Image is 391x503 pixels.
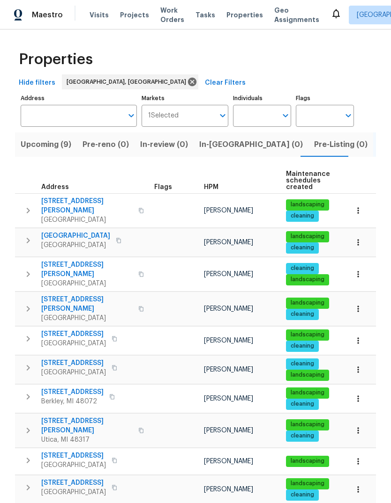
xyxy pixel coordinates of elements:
span: landscaping [287,371,328,379]
span: cleaning [287,212,318,220]
span: [STREET_ADDRESS] [41,478,106,488]
span: [GEOGRAPHIC_DATA], [GEOGRAPHIC_DATA] [67,77,190,87]
span: [GEOGRAPHIC_DATA] [41,313,133,323]
label: Address [21,95,137,101]
span: cleaning [287,264,318,272]
span: In-[GEOGRAPHIC_DATA] (0) [199,138,303,151]
span: Maintenance schedules created [286,171,330,190]
span: Projects [120,10,149,20]
span: [STREET_ADDRESS] [41,358,106,368]
span: landscaping [287,480,328,488]
span: [PERSON_NAME] [204,207,253,214]
span: [PERSON_NAME] [204,366,253,373]
span: Geo Assignments [274,6,319,24]
span: cleaning [287,432,318,440]
span: cleaning [287,491,318,499]
span: Berkley, MI 48072 [41,397,104,406]
span: cleaning [287,400,318,408]
span: [PERSON_NAME] [204,395,253,402]
span: landscaping [287,276,328,284]
span: Address [41,184,69,190]
span: 1 Selected [148,112,179,120]
span: [STREET_ADDRESS] [41,451,106,460]
span: In-review (0) [140,138,188,151]
span: landscaping [287,457,328,465]
span: landscaping [287,389,328,397]
button: Open [125,109,138,122]
span: Properties [226,10,263,20]
span: [STREET_ADDRESS][PERSON_NAME] [41,295,133,313]
span: Work Orders [160,6,184,24]
span: Upcoming (9) [21,138,71,151]
span: Tasks [195,12,215,18]
button: Open [279,109,292,122]
span: cleaning [287,310,318,318]
span: [GEOGRAPHIC_DATA] [41,231,110,241]
span: [STREET_ADDRESS][PERSON_NAME] [41,260,133,279]
span: [GEOGRAPHIC_DATA] [41,368,106,377]
span: Visits [90,10,109,20]
span: cleaning [287,244,318,252]
span: [STREET_ADDRESS] [41,387,104,397]
label: Individuals [233,95,291,101]
span: [PERSON_NAME] [204,337,253,344]
span: Pre-reno (0) [83,138,129,151]
button: Hide filters [15,74,59,92]
span: [GEOGRAPHIC_DATA] [41,241,110,250]
span: landscaping [287,421,328,429]
span: landscaping [287,331,328,339]
span: landscaping [287,299,328,307]
div: [GEOGRAPHIC_DATA], [GEOGRAPHIC_DATA] [62,74,198,89]
label: Markets [142,95,229,101]
span: [STREET_ADDRESS] [41,329,106,339]
span: Maestro [32,10,63,20]
span: [PERSON_NAME] [204,458,253,465]
button: Open [342,109,355,122]
span: [GEOGRAPHIC_DATA] [41,215,133,225]
button: Open [216,109,229,122]
span: Hide filters [19,77,55,89]
span: [PERSON_NAME] [204,427,253,434]
span: [PERSON_NAME] [204,271,253,277]
span: Flags [154,184,172,190]
button: Clear Filters [201,74,249,92]
span: Clear Filters [205,77,246,89]
span: landscaping [287,233,328,241]
span: [GEOGRAPHIC_DATA] [41,279,133,288]
label: Flags [296,95,354,101]
span: cleaning [287,360,318,368]
span: [STREET_ADDRESS][PERSON_NAME] [41,197,133,215]
span: [GEOGRAPHIC_DATA] [41,460,106,470]
span: [STREET_ADDRESS][PERSON_NAME] [41,416,133,435]
span: HPM [204,184,218,190]
span: Pre-Listing (0) [314,138,368,151]
span: [GEOGRAPHIC_DATA] [41,488,106,497]
span: Utica, MI 48317 [41,435,133,445]
span: [PERSON_NAME] [204,306,253,312]
span: [PERSON_NAME] [204,486,253,493]
span: [PERSON_NAME] [204,239,253,246]
span: [GEOGRAPHIC_DATA] [41,339,106,348]
span: Properties [19,55,93,64]
span: cleaning [287,342,318,350]
span: landscaping [287,201,328,209]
